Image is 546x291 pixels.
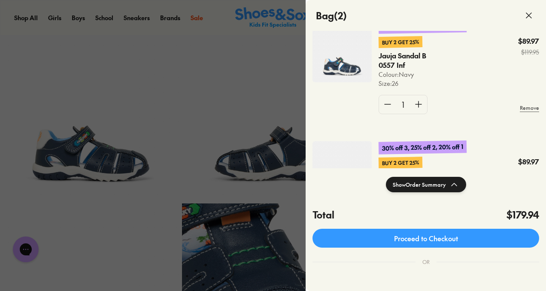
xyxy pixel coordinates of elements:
p: $89.97 [518,36,539,46]
h4: Total [312,208,334,222]
a: Proceed to Checkout [312,229,539,248]
p: Buy 2 Get 25% [379,36,422,48]
s: $119.95 [518,168,539,177]
p: Buy 2 Get 25% [379,157,422,169]
p: Size : 26 [379,79,455,88]
h4: Bag ( 2 ) [316,9,347,23]
p: 30% off 3, 25% off 2, 20% off 1 [379,20,467,34]
h4: $179.94 [507,208,539,222]
p: 30% off 3, 25% off 2, 20% off 1 [379,140,467,155]
button: ShowOrder Summary [386,177,466,192]
img: 4-567614.jpg [312,141,372,203]
p: Colour: Navy [379,70,455,79]
div: 1 [396,95,410,114]
s: $119.95 [518,48,539,57]
img: 4-567614.jpg [312,21,372,82]
p: $89.97 [518,157,539,167]
button: Gorgias live chat [4,3,30,29]
p: Jauja Sandal B 0557 Inf [379,51,440,70]
div: OR [416,251,437,273]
